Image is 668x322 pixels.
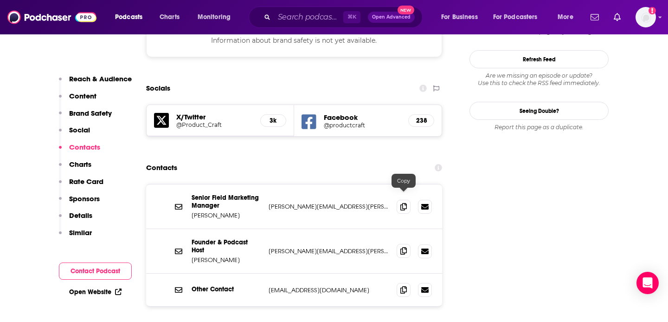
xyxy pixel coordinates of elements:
svg: Add a profile image [649,7,656,14]
h2: Contacts [146,159,177,177]
button: open menu [435,10,489,25]
button: Similar [59,228,92,245]
p: Similar [69,228,92,237]
button: Open AdvancedNew [368,12,415,23]
div: Information about brand safety is not yet available. [146,24,442,57]
h2: Socials [146,79,170,97]
button: open menu [109,10,154,25]
span: Open Advanced [372,15,411,20]
button: Charts [59,160,91,177]
span: Podcasts [115,11,142,24]
button: open menu [191,10,243,25]
a: Show notifications dropdown [587,9,603,25]
p: [PERSON_NAME][EMAIL_ADDRESS][PERSON_NAME][DOMAIN_NAME] [269,247,389,255]
span: ⌘ K [343,11,360,23]
button: Brand Safety [59,109,112,126]
button: open menu [551,10,585,25]
a: Open Website [69,288,122,296]
p: Founder & Podcast Host [192,238,261,254]
button: Sponsors [59,194,100,211]
p: Senior Field Marketing Manager [192,194,261,210]
h5: 3k [268,117,278,125]
p: Social [69,125,90,134]
button: Contact Podcast [59,263,132,280]
div: Copy [392,174,416,188]
a: @productcraft [324,122,401,129]
a: Show notifications dropdown [610,9,624,25]
button: Details [59,211,92,228]
p: Content [69,92,96,100]
input: Search podcasts, credits, & more... [274,10,343,25]
a: Seeing Double? [469,102,609,120]
button: Refresh Feed [469,50,609,68]
p: [EMAIL_ADDRESS][DOMAIN_NAME] [269,286,389,294]
h5: Facebook [324,113,401,122]
span: Charts [160,11,180,24]
span: New [398,6,414,14]
div: Open Intercom Messenger [636,272,659,294]
p: Details [69,211,92,220]
p: Other Contact [192,285,261,293]
div: Search podcasts, credits, & more... [257,7,431,28]
p: [PERSON_NAME] [192,211,261,219]
button: Show profile menu [636,7,656,27]
button: Content [59,92,96,109]
button: Reach & Audience [59,74,132,92]
p: Sponsors [69,194,100,203]
p: Contacts [69,143,100,151]
a: Charts [154,10,185,25]
div: Report this page as a duplicate. [469,124,609,131]
button: Contacts [59,143,100,160]
button: Social [59,125,90,143]
button: Rate Card [59,177,103,194]
span: For Podcasters [493,11,538,24]
span: Monitoring [198,11,231,24]
button: open menu [487,10,551,25]
p: Charts [69,160,91,169]
img: Podchaser - Follow, Share and Rate Podcasts [7,8,96,26]
p: [PERSON_NAME] [192,256,261,264]
span: Logged in as danikarchmer [636,7,656,27]
span: For Business [441,11,478,24]
div: Are we missing an episode or update? Use this to check the RSS feed immediately. [469,72,609,87]
a: @Product_Craft [176,121,253,128]
h5: X/Twitter [176,112,253,121]
img: User Profile [636,7,656,27]
p: Brand Safety [69,109,112,118]
p: Rate Card [69,177,103,186]
p: Reach & Audience [69,74,132,83]
span: More [558,11,573,24]
h5: 238 [416,117,426,125]
p: [PERSON_NAME][EMAIL_ADDRESS][PERSON_NAME][DOMAIN_NAME] [269,203,389,210]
